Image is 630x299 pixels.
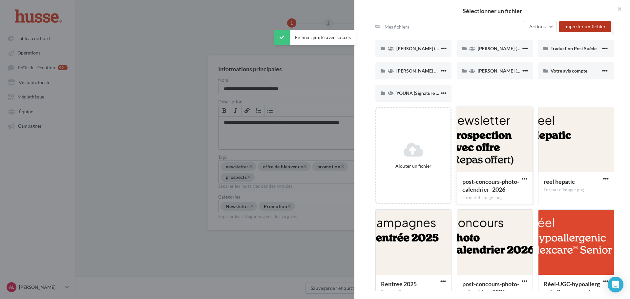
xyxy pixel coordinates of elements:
div: Format d'image: png [462,195,527,201]
div: Format d'image: png [544,187,609,193]
span: Importer un fichier [564,24,606,29]
span: [PERSON_NAME] ( Signature personnalisée) [396,46,487,51]
span: post-concours-photo-calendrier -2026 [462,280,519,295]
span: Actions [529,24,546,29]
div: Ajouter un fichier [379,163,448,169]
span: post-concours-photo-calendrier -2026 [462,178,519,193]
h2: Sélectionner un fichier [365,8,619,14]
button: Importer un fichier [559,21,611,32]
span: Traduction Post Suède [551,46,597,51]
div: Fichier ajouté avec succès [274,30,356,45]
div: Open Intercom Messenger [608,277,623,292]
span: YOUNA (Signature personnalisée) [396,90,465,96]
span: Réel-UGC-hypoallergenic-flexcare-senior [544,280,600,295]
span: Rentree 2025 [381,280,417,288]
div: Format d'image: png [381,289,446,295]
span: [PERSON_NAME] ET [PERSON_NAME] ( Signature personnalisée) [396,68,531,74]
span: [PERSON_NAME] ( Signature personnalisée) [478,46,568,51]
span: Votre avis compte [551,68,587,74]
span: reel hepatic [544,178,575,185]
span: [PERSON_NAME] ( Signature personnalisée) [478,68,568,74]
div: Mes fichiers [385,24,409,30]
button: Actions [524,21,556,32]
